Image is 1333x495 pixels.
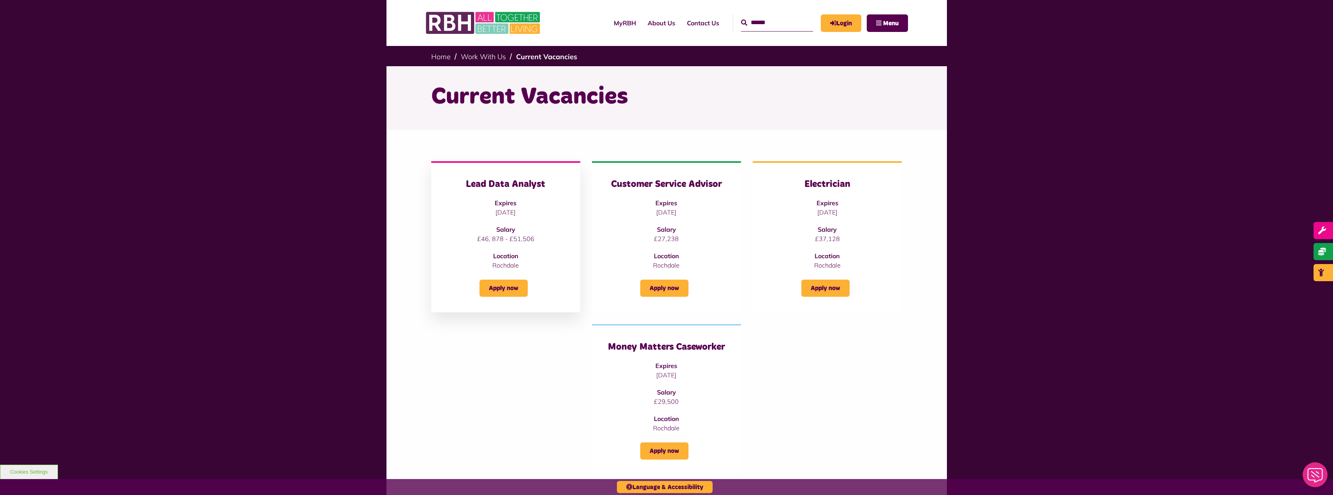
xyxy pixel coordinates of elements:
[867,14,908,32] button: Navigation
[447,178,565,190] h3: Lead Data Analyst
[657,225,676,233] strong: Salary
[818,225,837,233] strong: Salary
[657,388,676,396] strong: Salary
[447,261,565,270] p: Rochdale
[640,280,688,297] a: Apply now
[608,370,725,380] p: [DATE]
[640,442,688,460] a: Apply now
[768,261,886,270] p: Rochdale
[817,199,838,207] strong: Expires
[496,225,515,233] strong: Salary
[654,415,679,423] strong: Location
[608,234,725,243] p: £27,238
[461,52,506,61] a: Work With Us
[821,14,861,32] a: MyRBH
[768,234,886,243] p: £37,128
[681,12,725,33] a: Contact Us
[741,14,813,31] input: Search
[431,82,902,112] h1: Current Vacancies
[608,423,725,433] p: Rochdale
[608,208,725,217] p: [DATE]
[495,199,516,207] strong: Expires
[815,252,840,260] strong: Location
[431,52,451,61] a: Home
[447,208,565,217] p: [DATE]
[608,261,725,270] p: Rochdale
[608,178,725,190] h3: Customer Service Advisor
[608,12,642,33] a: MyRBH
[617,481,713,493] button: Language & Accessibility
[883,20,899,26] span: Menu
[655,199,677,207] strong: Expires
[516,52,577,61] a: Current Vacancies
[655,362,677,370] strong: Expires
[493,252,518,260] strong: Location
[768,208,886,217] p: [DATE]
[1298,460,1333,495] iframe: Netcall Web Assistant for live chat
[447,234,565,243] p: £46, 878 - £51,506
[654,252,679,260] strong: Location
[608,397,725,406] p: £29,500
[801,280,850,297] a: Apply now
[479,280,528,297] a: Apply now
[768,178,886,190] h3: Electrician
[425,8,542,38] img: RBH
[608,341,725,353] h3: Money Matters Caseworker
[642,12,681,33] a: About Us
